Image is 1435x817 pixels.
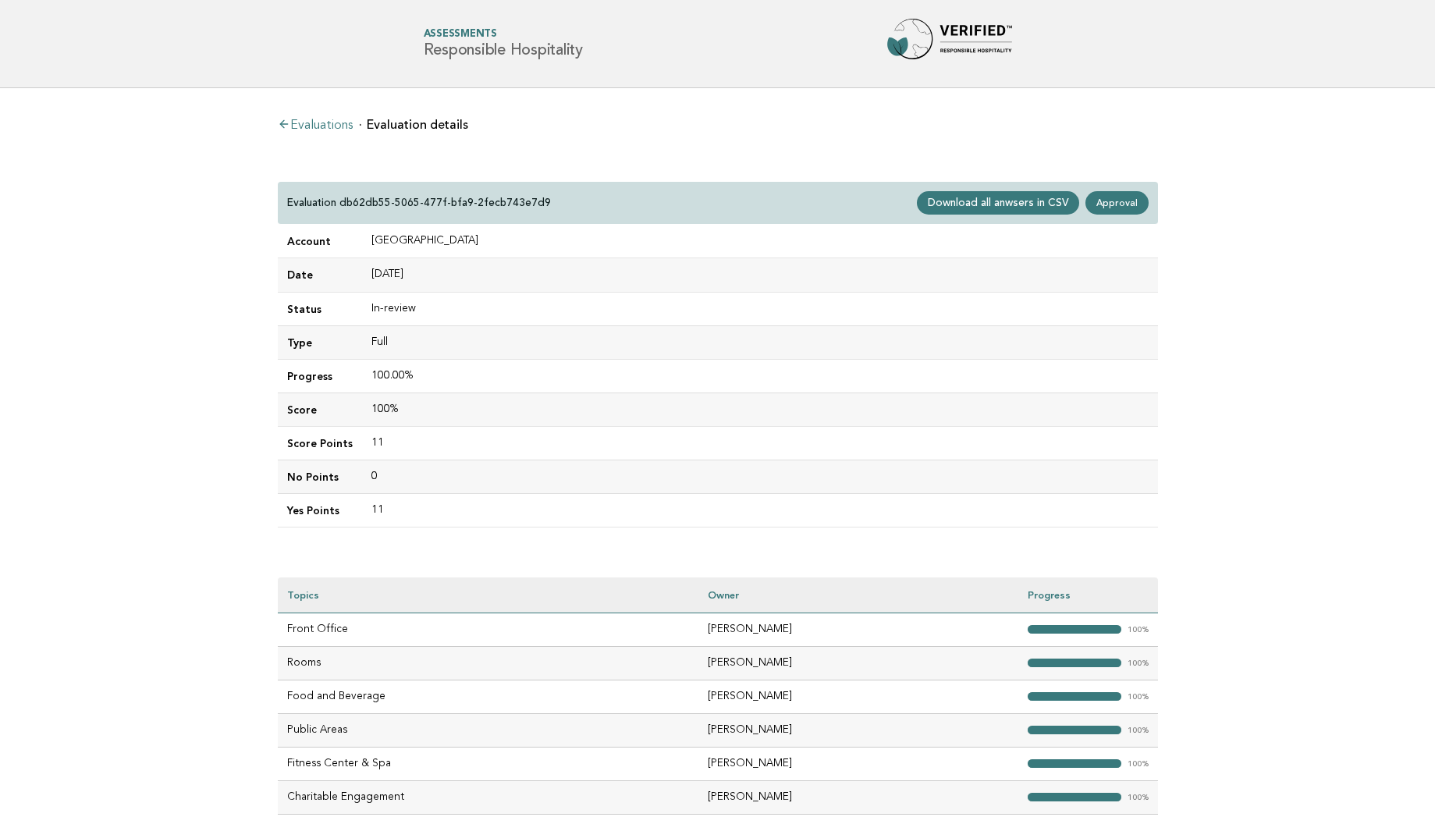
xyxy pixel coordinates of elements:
strong: "> [1028,759,1121,768]
td: [PERSON_NAME] [698,713,1018,747]
li: Evaluation details [359,119,468,131]
td: 11 [362,426,1158,460]
td: 100.00% [362,359,1158,393]
a: Approval [1085,191,1148,215]
td: No Points [278,460,362,493]
td: Front Office [278,613,699,646]
strong: "> [1028,793,1121,801]
td: [PERSON_NAME] [698,780,1018,814]
strong: "> [1028,692,1121,701]
td: Food and Beverage [278,680,699,713]
td: Fitness Center & Spa [278,747,699,780]
a: Evaluations [278,119,353,132]
td: [PERSON_NAME] [698,680,1018,713]
em: 100% [1128,693,1149,702]
td: Full [362,325,1158,359]
strong: "> [1028,625,1121,634]
td: Score [278,393,362,426]
td: 11 [362,494,1158,527]
h1: Responsible Hospitality [424,30,583,59]
td: 0 [362,460,1158,493]
td: In-review [362,292,1158,325]
td: Progress [278,359,362,393]
em: 100% [1128,760,1149,769]
a: Download all anwsers in CSV [917,191,1079,215]
p: Evaluation db62db55-5065-477f-bfa9-2fecb743e7d9 [287,196,551,210]
td: Account [278,225,362,258]
td: Rooms [278,646,699,680]
td: [GEOGRAPHIC_DATA] [362,225,1158,258]
td: Charitable Engagement [278,780,699,814]
td: Public Areas [278,713,699,747]
td: Date [278,258,362,292]
td: Type [278,325,362,359]
em: 100% [1128,726,1149,735]
td: 100% [362,393,1158,426]
span: Assessments [424,30,583,40]
strong: "> [1028,659,1121,667]
td: Yes Points [278,494,362,527]
th: Progress [1018,577,1158,613]
td: [DATE] [362,258,1158,292]
em: 100% [1128,659,1149,668]
th: Topics [278,577,699,613]
img: Forbes Travel Guide [887,19,1012,69]
td: Score Points [278,426,362,460]
td: [PERSON_NAME] [698,747,1018,780]
th: Owner [698,577,1018,613]
td: Status [278,292,362,325]
td: [PERSON_NAME] [698,646,1018,680]
strong: "> [1028,726,1121,734]
em: 100% [1128,794,1149,802]
td: [PERSON_NAME] [698,613,1018,646]
em: 100% [1128,626,1149,634]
